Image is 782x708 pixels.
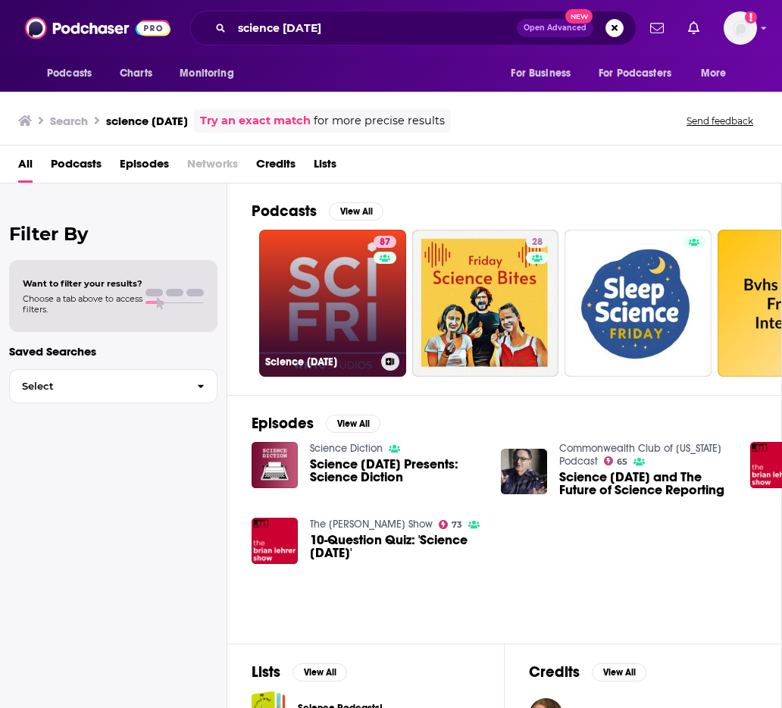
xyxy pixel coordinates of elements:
[252,202,317,221] h2: Podcasts
[745,11,757,23] svg: Add a profile image
[106,114,188,128] h3: science [DATE]
[452,522,462,528] span: 73
[23,293,142,315] span: Choose a tab above to access filters.
[310,534,483,559] span: 10-Question Quiz: 'Science [DATE]'
[529,663,580,681] h2: Credits
[439,520,463,529] a: 73
[169,59,253,88] button: open menu
[724,11,757,45] img: User Profile
[10,381,185,391] span: Select
[190,11,637,45] div: Search podcasts, credits, & more...
[310,458,483,484] a: Science Friday Presents: Science Diction
[252,663,280,681] h2: Lists
[412,230,559,377] a: 28
[18,152,33,183] a: All
[682,114,758,127] button: Send feedback
[592,663,646,681] button: View All
[50,114,88,128] h3: Search
[36,59,111,88] button: open menu
[329,202,383,221] button: View All
[9,223,217,245] h2: Filter By
[559,442,721,468] a: Commonwealth Club of California Podcast
[9,369,217,403] button: Select
[180,63,233,84] span: Monitoring
[524,24,586,32] span: Open Advanced
[314,152,336,183] a: Lists
[9,344,217,359] p: Saved Searches
[120,152,169,183] a: Episodes
[310,442,383,455] a: Science Diction
[252,442,298,488] img: Science Friday Presents: Science Diction
[529,663,646,681] a: CreditsView All
[500,59,590,88] button: open menu
[501,449,547,495] img: Science Friday and The Future of Science Reporting
[25,14,170,42] img: Podchaser - Follow, Share and Rate Podcasts
[559,471,732,497] a: Science Friday and The Future of Science Reporting
[374,236,396,248] a: 87
[314,112,445,130] span: for more precise results
[599,63,671,84] span: For Podcasters
[200,112,311,130] a: Try an exact match
[110,59,161,88] a: Charts
[644,15,670,41] a: Show notifications dropdown
[724,11,757,45] button: Show profile menu
[252,518,298,564] img: 10-Question Quiz: 'Science Friday'
[252,202,383,221] a: PodcastsView All
[265,356,375,368] h3: Science [DATE]
[256,152,296,183] a: Credits
[252,414,380,433] a: EpisodesView All
[701,63,727,84] span: More
[51,152,102,183] a: Podcasts
[259,230,406,377] a: 87Science [DATE]
[617,459,627,465] span: 65
[292,663,347,681] button: View All
[526,236,549,248] a: 28
[310,534,483,559] a: 10-Question Quiz: 'Science Friday'
[310,458,483,484] span: Science [DATE] Presents: Science Diction
[47,63,92,84] span: Podcasts
[517,19,593,37] button: Open AdvancedNew
[23,278,142,289] span: Want to filter your results?
[690,59,746,88] button: open menu
[511,63,571,84] span: For Business
[559,471,732,497] span: Science [DATE] and The Future of Science Reporting
[682,15,705,41] a: Show notifications dropdown
[380,235,390,250] span: 87
[310,518,433,531] a: The Brian Lehrer Show
[326,415,380,433] button: View All
[589,59,693,88] button: open menu
[232,16,517,40] input: Search podcasts, credits, & more...
[565,9,593,23] span: New
[724,11,757,45] span: Logged in as Isabellaoidem
[604,456,628,465] a: 65
[120,63,152,84] span: Charts
[252,414,314,433] h2: Episodes
[532,235,543,250] span: 28
[252,663,347,681] a: ListsView All
[187,152,238,183] span: Networks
